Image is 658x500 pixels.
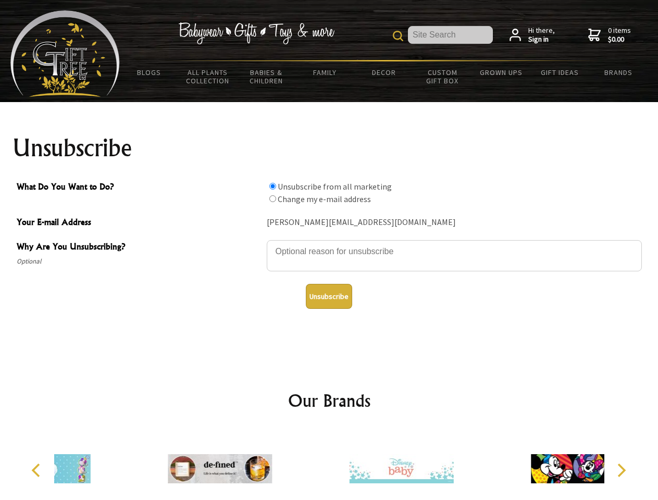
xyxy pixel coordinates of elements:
span: Optional [17,255,262,268]
a: All Plants Collection [179,61,238,92]
label: Unsubscribe from all marketing [278,181,392,192]
span: Hi there, [528,26,555,44]
span: Why Are You Unsubscribing? [17,240,262,255]
a: Hi there,Sign in [510,26,555,44]
img: product search [393,31,403,41]
a: Brands [589,61,648,83]
strong: Sign in [528,35,555,44]
a: Decor [354,61,413,83]
span: 0 items [608,26,631,44]
button: Unsubscribe [306,284,352,309]
img: Babywear - Gifts - Toys & more [178,22,334,44]
input: Site Search [408,26,493,44]
a: BLOGS [120,61,179,83]
span: Your E-mail Address [17,216,262,231]
input: What Do You Want to Do? [269,183,276,190]
a: Family [296,61,355,83]
label: Change my e-mail address [278,194,371,204]
h2: Our Brands [21,388,638,413]
a: Grown Ups [471,61,530,83]
img: Babyware - Gifts - Toys and more... [10,10,120,97]
strong: $0.00 [608,35,631,44]
h1: Unsubscribe [13,135,646,160]
a: Gift Ideas [530,61,589,83]
a: 0 items$0.00 [588,26,631,44]
input: What Do You Want to Do? [269,195,276,202]
span: What Do You Want to Do? [17,180,262,195]
a: Custom Gift Box [413,61,472,92]
button: Next [610,459,632,482]
a: Babies & Children [237,61,296,92]
textarea: Why Are You Unsubscribing? [267,240,642,271]
button: Previous [26,459,49,482]
div: [PERSON_NAME][EMAIL_ADDRESS][DOMAIN_NAME] [267,215,642,231]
